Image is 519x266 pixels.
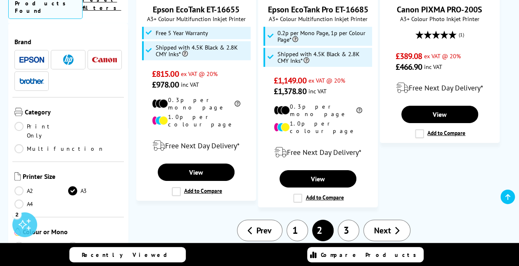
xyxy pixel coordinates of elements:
[14,242,68,251] a: Colour
[152,96,241,111] li: 0.3p per mono page
[23,172,122,182] span: Printer Size
[152,113,241,128] li: 1.0p per colour page
[395,62,422,72] span: £466.90
[82,251,175,259] span: Recently Viewed
[152,79,179,90] span: £978.00
[274,103,363,118] li: 0.3p per mono page
[12,209,21,218] div: 2
[153,4,239,15] a: Epson EcoTank ET-16655
[141,134,251,157] div: modal_delivery
[424,63,442,71] span: inc VAT
[424,52,461,60] span: ex VAT @ 20%
[338,220,359,241] a: 3
[68,186,122,195] a: A3
[307,247,424,262] a: Compare Products
[14,122,68,140] a: Print Only
[23,228,122,237] span: Colour or Mono
[293,194,344,203] label: Add to Compare
[63,55,73,65] img: HP
[395,51,422,62] span: £389.08
[14,144,104,153] a: Multifunction
[277,51,370,64] span: Shipped with 4.5K Black & 2.8K CMY Inks*
[141,15,251,23] span: A3+ Colour Multifunction Inkjet Printer
[14,38,122,46] span: Brand
[92,55,117,65] a: Canon
[384,76,495,100] div: modal_delivery
[19,76,44,86] a: Brother
[401,106,478,123] a: View
[321,251,421,259] span: Compare Products
[152,69,179,79] span: £815.00
[237,220,282,241] a: Prev
[415,129,465,138] label: Add to Compare
[277,30,370,43] span: 0.2p per Mono Page, 1p per Colour Page*
[69,247,186,262] a: Recently Viewed
[92,57,117,62] img: Canon
[158,164,235,181] a: View
[25,108,122,118] span: Category
[459,27,464,43] span: (1)
[68,242,122,251] a: Mono
[274,86,306,97] span: £1,378.80
[181,81,199,88] span: inc VAT
[256,225,272,236] span: Prev
[274,120,363,135] li: 1.0p per colour page
[263,141,373,164] div: modal_delivery
[172,187,222,196] label: Add to Compare
[14,199,68,209] a: A4
[19,57,44,63] img: Epson
[374,225,391,236] span: Next
[14,186,68,195] a: A2
[287,220,308,241] a: 1
[308,76,345,84] span: ex VAT @ 20%
[19,55,44,65] a: Epson
[156,30,208,36] span: Free 5 Year Warranty
[274,75,306,86] span: £1,149.00
[14,108,23,116] img: Category
[263,15,373,23] span: A3+ Colour Multifunction Inkjet Printer
[14,172,21,180] img: Printer Size
[280,170,356,188] a: View
[56,55,81,65] a: HP
[397,4,482,15] a: Canon PIXMA PRO-200S
[384,15,495,23] span: A3+ Colour Photo Inkjet Printer
[156,44,249,57] span: Shipped with 4.5K Black & 2.8K CMY Inks*
[181,70,218,78] span: ex VAT @ 20%
[363,220,410,241] a: Next
[268,4,368,15] a: Epson EcoTank Pro ET-16685
[308,87,327,95] span: inc VAT
[19,78,44,84] img: Brother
